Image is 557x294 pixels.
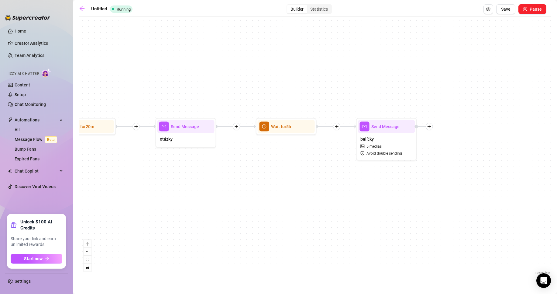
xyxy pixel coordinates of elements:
img: logo-BBDzfeDw.svg [5,15,50,21]
span: picture [360,144,366,149]
span: plus [234,124,239,129]
span: Share your link and earn unlimited rewards [11,236,62,248]
span: Save [501,7,511,12]
span: Start now [24,256,43,261]
span: plus [134,124,138,129]
span: mail [360,122,370,131]
span: Running [117,7,131,12]
a: Discover Viral Videos [15,184,56,189]
button: Open Exit Rules [483,4,493,14]
span: arrow-right [45,257,49,261]
span: gift [11,222,17,228]
span: Avoid double sending [366,150,402,156]
span: plus [427,124,432,129]
a: Team Analytics [15,53,44,58]
a: Chat Monitoring [15,102,46,107]
a: Expired Fans [15,156,40,161]
a: Setup [15,92,26,97]
span: clock-circle [260,122,269,131]
span: Wait for 5h [271,123,291,130]
span: Send Message [171,123,199,130]
a: Message FlowBeta [15,137,60,142]
strong: Unlock $100 AI Credits [20,219,62,231]
span: Send Message [371,123,400,130]
span: pause-circle [523,7,527,11]
span: setting [486,7,490,11]
span: Wait for 20m [70,123,94,130]
div: React Flow controls [84,240,91,271]
strong: Untitled [91,6,107,12]
img: AI Chatter [42,68,51,77]
span: mail [159,122,169,131]
span: Pause [530,7,542,12]
div: clock-circleWait for20m [55,118,116,135]
span: safety-certificate [360,151,366,156]
a: Home [15,29,26,33]
div: mailSend Messageotázky [156,118,216,148]
a: Bump Fans [15,147,36,152]
button: Save Flow [496,4,515,14]
span: thunderbolt [8,117,13,122]
span: Beta [45,136,57,143]
div: Open Intercom Messenger [536,273,551,288]
button: zoom out [84,248,91,256]
span: plus [335,124,339,129]
span: otázky [160,136,173,142]
span: arrow-left [79,5,85,12]
button: toggle interactivity [84,264,91,271]
div: segmented control [287,4,332,14]
span: Automations [15,115,58,125]
a: Settings [15,279,31,284]
a: arrow-left [79,5,88,13]
button: fit view [84,256,91,264]
span: balíčky [360,136,374,142]
button: Pause [518,4,546,14]
button: Start nowarrow-right [11,254,62,264]
div: Builder [287,5,307,13]
span: 5 medias [366,144,382,149]
a: All [15,127,20,132]
span: Chat Copilot [15,166,58,176]
span: Izzy AI Chatter [9,71,39,77]
img: Chat Copilot [8,169,12,173]
div: mailSend Messagebalíčkypicture5 mediassafety-certificateAvoid double sending [356,118,417,161]
a: React Flow attribution [535,271,550,275]
div: clock-circleWait for5h [256,118,317,135]
a: Creator Analytics [15,38,63,48]
div: Statistics [307,5,331,13]
a: Content [15,82,30,87]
